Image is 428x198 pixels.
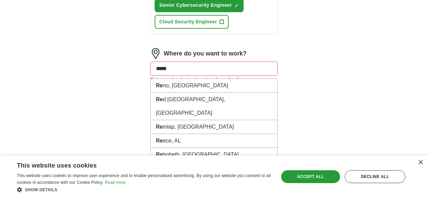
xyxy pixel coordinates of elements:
[156,124,163,130] strong: Re
[155,15,229,29] button: Cloud Security Engineer
[150,76,278,84] div: Enter and select a location from the list
[156,138,163,144] strong: Re
[17,186,271,193] div: Show details
[25,188,58,192] span: Show details
[17,159,254,170] div: This website uses cookies
[105,180,126,185] a: Read more, opens a new window
[418,160,423,165] div: Close
[156,96,163,102] strong: Re
[234,3,239,8] span: ✓
[151,79,278,93] li: no, [GEOGRAPHIC_DATA]
[164,49,247,58] label: Where do you want to work?
[151,93,278,120] li: d [GEOGRAPHIC_DATA], [GEOGRAPHIC_DATA]
[151,134,278,148] li: ece, AL
[281,170,340,183] div: Accept all
[150,48,161,59] img: location.png
[159,2,232,9] span: Senior Cybersecurity Engineer
[156,152,163,157] strong: Re
[156,83,163,88] strong: Re
[151,120,278,134] li: mlap, [GEOGRAPHIC_DATA]
[159,18,217,25] span: Cloud Security Engineer
[151,148,278,162] li: hobeth, [GEOGRAPHIC_DATA]
[345,170,405,183] div: Decline all
[17,173,271,185] span: This website uses cookies to improve user experience and to enable personalised advertising. By u...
